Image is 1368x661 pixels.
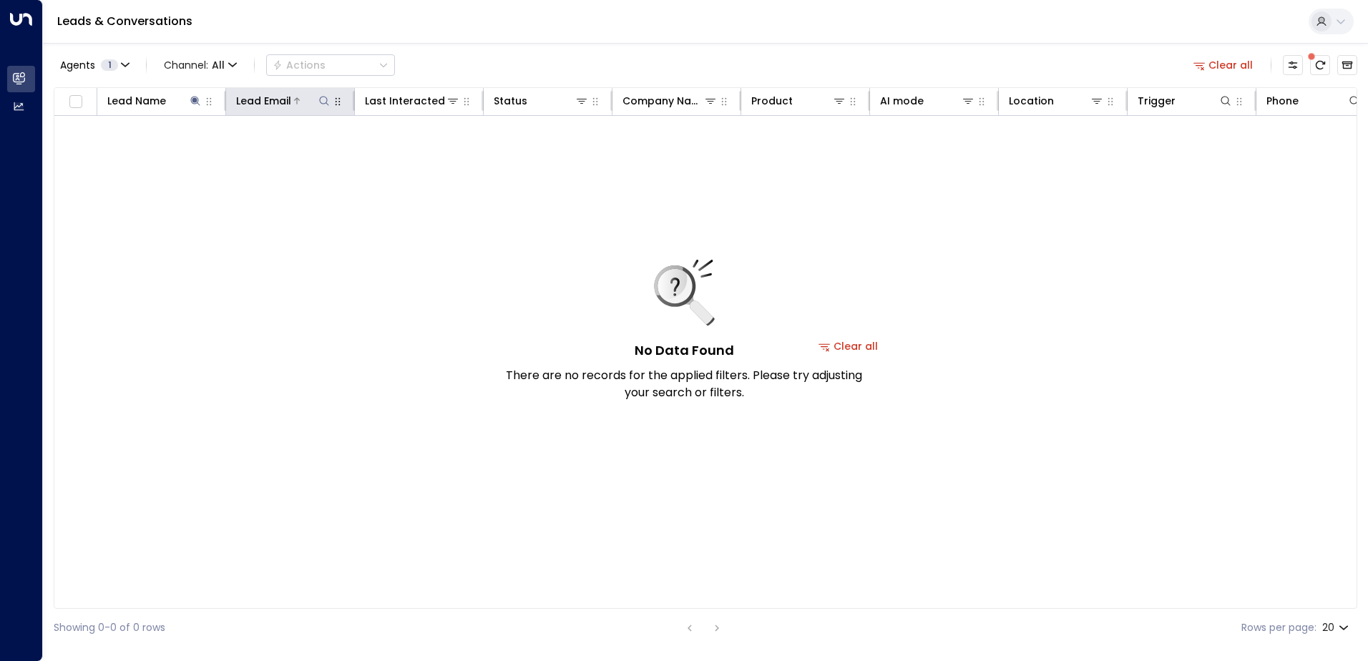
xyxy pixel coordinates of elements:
[101,59,118,71] span: 1
[622,92,703,109] div: Company Name
[365,92,460,109] div: Last Interacted
[57,13,192,29] a: Leads & Conversations
[236,92,291,109] div: Lead Email
[54,55,135,75] button: Agents1
[158,55,243,75] span: Channel:
[1310,55,1330,75] span: There are new threads available. Refresh the grid to view the latest updates.
[266,54,395,76] button: Actions
[107,92,202,109] div: Lead Name
[1188,55,1259,75] button: Clear all
[158,55,243,75] button: Channel:All
[1138,92,1233,109] div: Trigger
[1009,92,1054,109] div: Location
[266,54,395,76] div: Button group with a nested menu
[54,620,165,635] div: Showing 0-0 of 0 rows
[880,92,975,109] div: AI mode
[751,92,846,109] div: Product
[273,59,326,72] div: Actions
[236,92,331,109] div: Lead Email
[107,92,166,109] div: Lead Name
[1266,92,1362,109] div: Phone
[212,59,225,71] span: All
[494,92,527,109] div: Status
[622,92,718,109] div: Company Name
[1283,55,1303,75] button: Customize
[635,341,734,360] h5: No Data Found
[680,619,726,637] nav: pagination navigation
[751,92,793,109] div: Product
[1322,617,1352,638] div: 20
[1337,55,1357,75] button: Archived Leads
[1138,92,1176,109] div: Trigger
[67,93,84,111] span: Toggle select all
[1266,92,1299,109] div: Phone
[1241,620,1316,635] label: Rows per page:
[1009,92,1104,109] div: Location
[880,92,924,109] div: AI mode
[505,367,863,401] p: There are no records for the applied filters. Please try adjusting your search or filters.
[60,60,95,70] span: Agents
[494,92,589,109] div: Status
[365,92,445,109] div: Last Interacted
